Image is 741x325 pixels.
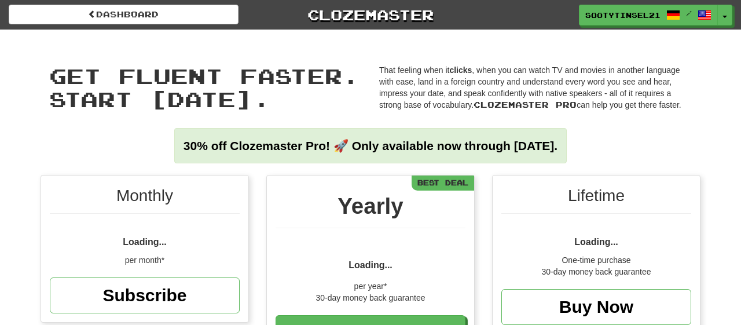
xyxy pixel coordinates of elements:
[50,277,240,313] a: Subscribe
[123,237,167,247] span: Loading...
[449,65,472,75] strong: clicks
[50,184,240,214] div: Monthly
[574,237,618,247] span: Loading...
[276,292,465,304] div: 30-day money back guarantee
[349,260,392,270] span: Loading...
[501,184,691,214] div: Lifetime
[49,63,360,111] span: Get fluent faster. Start [DATE].
[379,64,692,111] p: That feeling when it , when you can watch TV and movies in another language with ease, land in a ...
[412,176,474,190] div: Best Deal
[276,280,465,292] div: per year*
[501,254,691,266] div: One-time purchase
[501,289,691,325] a: Buy Now
[50,254,240,266] div: per month*
[579,5,718,25] a: Sootytinsel21 /
[585,10,661,20] span: Sootytinsel21
[501,266,691,277] div: 30-day money back guarantee
[276,190,465,228] div: Yearly
[184,139,557,152] strong: 30% off Clozemaster Pro! 🚀 Only available now through [DATE].
[686,9,692,17] span: /
[256,5,486,25] a: Clozemaster
[9,5,239,24] a: Dashboard
[474,100,577,109] span: Clozemaster Pro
